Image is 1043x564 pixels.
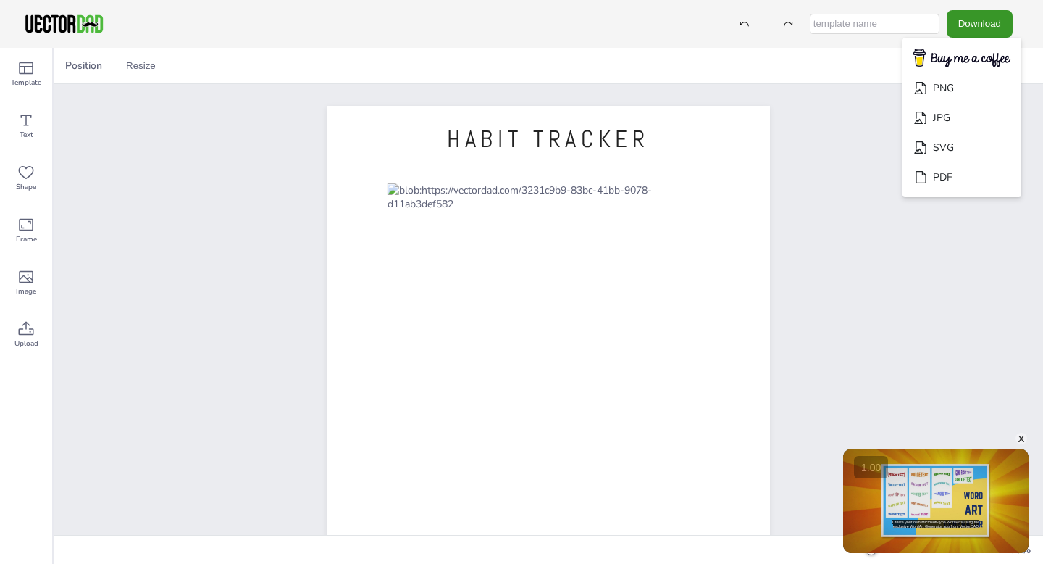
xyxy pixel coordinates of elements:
[62,59,105,72] span: Position
[904,44,1020,72] img: buymecoffee.png
[902,133,1021,162] li: SVG
[120,54,162,78] button: Resize
[16,181,36,193] span: Shape
[23,13,105,35] img: VectorDad-1.png
[447,124,650,154] span: HABIT TRACKER
[902,38,1021,198] ul: Download
[11,77,41,88] span: Template
[810,14,939,34] input: template name
[902,103,1021,133] li: JPG
[20,129,33,141] span: Text
[16,286,36,297] span: Image
[902,73,1021,103] li: PNG
[902,162,1021,192] li: PDF
[16,233,37,245] span: Frame
[14,338,38,349] span: Upload
[947,10,1013,37] button: Download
